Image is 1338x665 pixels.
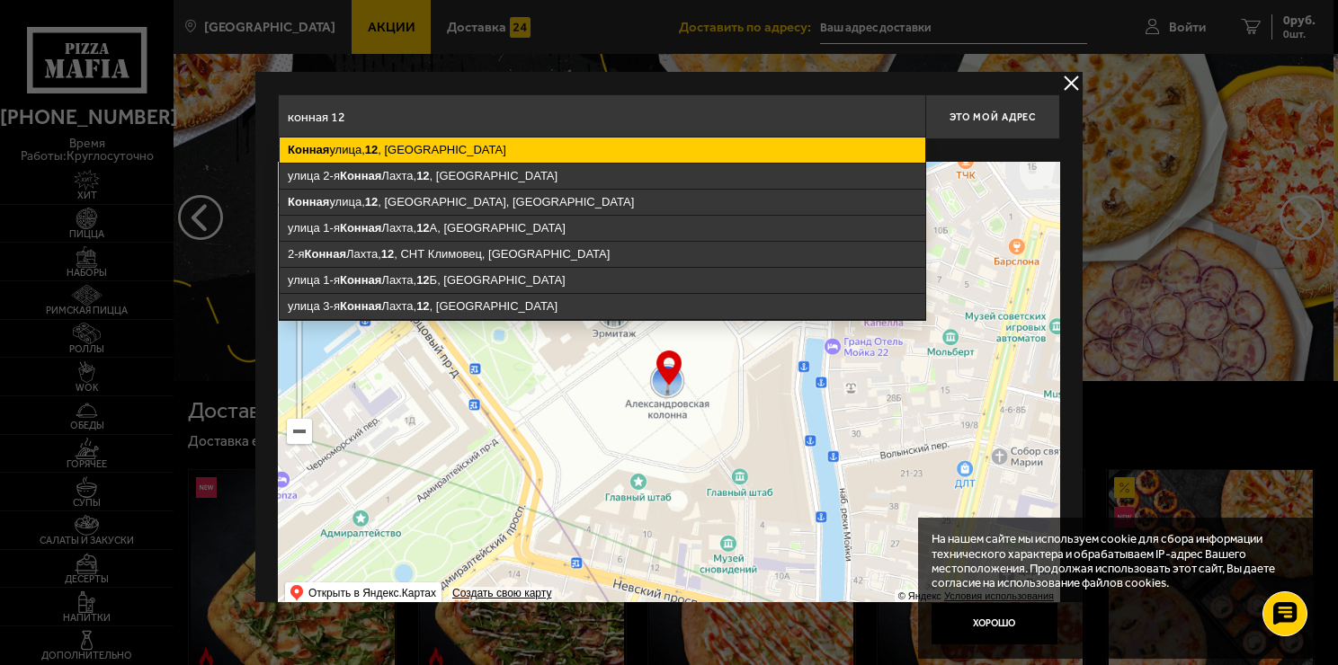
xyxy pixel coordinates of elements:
ymaps: 12 [416,169,429,182]
a: Создать свою карту [449,587,555,600]
ymaps: 12 [416,221,429,235]
button: Это мой адрес [925,94,1060,139]
ymaps: 2-я Лахта, , СНТ Климовец, [GEOGRAPHIC_DATA] [280,242,925,267]
ymaps: улица 3-я Лахта, , [GEOGRAPHIC_DATA] [280,294,925,319]
ymaps: 12 [365,143,378,156]
ymaps: улица, , [GEOGRAPHIC_DATA], [GEOGRAPHIC_DATA] [280,190,925,215]
ymaps: 12 [381,247,394,261]
ymaps: © Яндекс [898,590,941,601]
ymaps: 12 [365,195,378,208]
ymaps: улица, , [GEOGRAPHIC_DATA] [280,137,925,163]
ymaps: улица 2-я Лахта, , [GEOGRAPHIC_DATA] [280,164,925,189]
ymaps: 12 [416,299,429,313]
ymaps: Конная [340,221,381,235]
ymaps: Открыть в Яндекс.Картах [308,582,436,604]
ymaps: улица 1-я Лахта, А, [GEOGRAPHIC_DATA] [280,216,925,241]
input: Введите адрес доставки [278,94,925,139]
span: Это мой адрес [950,111,1036,123]
ymaps: Открыть в Яндекс.Картах [285,582,442,604]
p: Укажите дом на карте или в поле ввода [278,144,531,158]
ymaps: улица 1-я Лахта, Б, [GEOGRAPHIC_DATA] [280,268,925,293]
ymaps: Конная [340,169,381,182]
button: Хорошо [932,603,1057,645]
ymaps: 12 [416,273,429,287]
ymaps: Конная [340,273,381,287]
p: На нашем сайте мы используем cookie для сбора информации технического характера и обрабатываем IP... [932,531,1294,589]
button: delivery type [1060,72,1083,94]
ymaps: Конная [288,143,329,156]
ymaps: Конная [340,299,381,313]
ymaps: Конная [305,247,346,261]
ymaps: Конная [288,195,329,208]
